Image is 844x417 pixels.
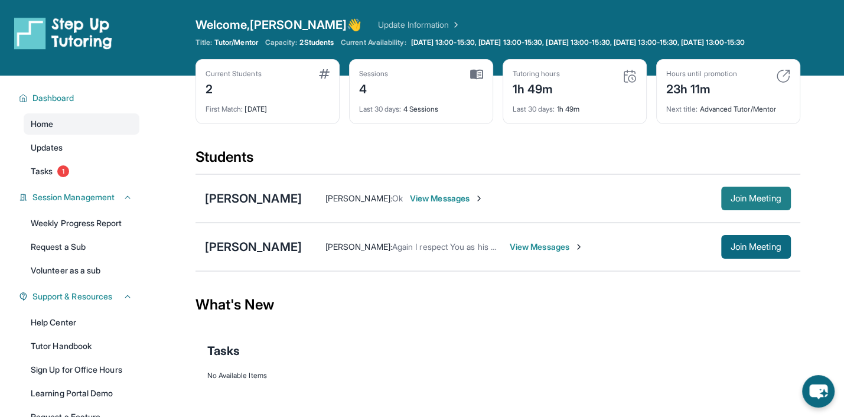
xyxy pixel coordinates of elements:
div: Students [195,148,800,174]
a: Help Center [24,312,139,333]
div: 4 [359,79,389,97]
span: Last 30 days : [359,105,402,113]
span: Join Meeting [731,195,781,202]
span: Updates [31,142,63,154]
button: Support & Resources [28,291,132,302]
span: First Match : [206,105,243,113]
button: chat-button [802,375,835,408]
img: Chevron Right [449,19,461,31]
div: [PERSON_NAME] [205,190,302,207]
div: What's New [195,279,800,331]
span: Next title : [666,105,698,113]
span: Welcome, [PERSON_NAME] 👋 [195,17,362,33]
div: Sessions [359,69,389,79]
a: Tasks1 [24,161,139,182]
a: Weekly Progress Report [24,213,139,234]
div: 1h 49m [513,79,560,97]
a: Update Information [378,19,461,31]
span: Tutor/Mentor [214,38,258,47]
img: Chevron-Right [574,242,584,252]
span: View Messages [510,241,584,253]
div: Hours until promotion [666,69,737,79]
div: Current Students [206,69,262,79]
button: Join Meeting [721,235,791,259]
span: [PERSON_NAME] : [325,242,392,252]
span: Join Meeting [731,243,781,250]
span: Dashboard [32,92,74,104]
button: Session Management [28,191,132,203]
a: [DATE] 13:00-15:30, [DATE] 13:00-15:30, [DATE] 13:00-15:30, [DATE] 13:00-15:30, [DATE] 13:00-15:30 [409,38,748,47]
div: [DATE] [206,97,330,114]
div: Tutoring hours [513,69,560,79]
img: Chevron-Right [474,194,484,203]
span: Support & Resources [32,291,112,302]
span: Last 30 days : [513,105,555,113]
div: 4 Sessions [359,97,483,114]
span: Session Management [32,191,115,203]
div: 23h 11m [666,79,737,97]
a: Updates [24,137,139,158]
img: card [319,69,330,79]
span: Capacity: [265,38,298,47]
a: Volunteer as a sub [24,260,139,281]
a: Learning Portal Demo [24,383,139,404]
span: 2 Students [299,38,334,47]
img: card [776,69,790,83]
button: Join Meeting [721,187,791,210]
a: Sign Up for Office Hours [24,359,139,380]
span: 1 [57,165,69,177]
span: Home [31,118,53,130]
span: Title: [195,38,212,47]
a: Request a Sub [24,236,139,258]
a: Tutor Handbook [24,335,139,357]
img: card [623,69,637,83]
span: Tasks [207,343,240,359]
img: logo [14,17,112,50]
span: Ok [392,193,403,203]
span: Current Availability: [341,38,406,47]
div: Advanced Tutor/Mentor [666,97,790,114]
span: View Messages [410,193,484,204]
div: No Available Items [207,371,788,380]
img: card [470,69,483,80]
div: [PERSON_NAME] [205,239,302,255]
span: [PERSON_NAME] : [325,193,392,203]
a: Home [24,113,139,135]
button: Dashboard [28,92,132,104]
div: 1h 49m [513,97,637,114]
span: Tasks [31,165,53,177]
span: [DATE] 13:00-15:30, [DATE] 13:00-15:30, [DATE] 13:00-15:30, [DATE] 13:00-15:30, [DATE] 13:00-15:30 [411,38,745,47]
div: 2 [206,79,262,97]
